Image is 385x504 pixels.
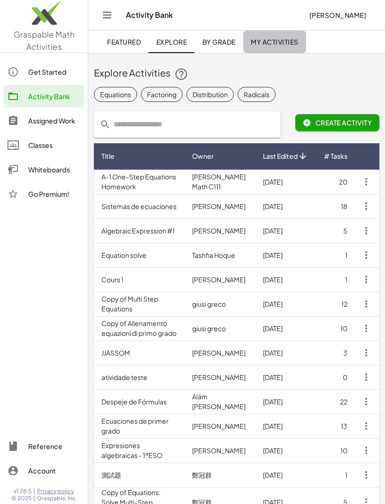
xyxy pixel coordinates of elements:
[94,218,185,243] td: Algebraic Expression #1
[316,341,355,365] td: 3
[316,414,355,438] td: 13
[255,316,316,341] td: [DATE]
[185,341,255,365] td: [PERSON_NAME]
[185,316,255,341] td: giusi greco
[255,267,316,292] td: [DATE]
[28,66,80,78] div: Get Started
[28,441,80,452] div: Reference
[192,151,214,161] span: Owner
[94,66,379,81] div: Explore Activities
[255,341,316,365] td: [DATE]
[185,267,255,292] td: [PERSON_NAME]
[263,151,298,161] span: Last Edited
[185,218,255,243] td: [PERSON_NAME]
[107,38,141,46] span: Featured
[185,365,255,389] td: [PERSON_NAME]
[301,7,374,23] button: [PERSON_NAME]
[14,488,31,495] span: v1.28.5
[94,194,185,218] td: Sistemas de ecuaciones
[255,243,316,267] td: [DATE]
[316,438,355,463] td: 10
[303,118,372,127] span: Create Activity
[185,243,255,267] td: Tashfia Hoque
[28,91,80,102] div: Activity Bank
[4,85,84,108] a: Activity Bank
[309,11,366,19] span: [PERSON_NAME]
[94,292,185,316] td: Copy of Multi Step Equations
[100,90,131,100] div: Equations
[94,267,185,292] td: Cours 1
[244,90,269,100] div: Radicals
[316,292,355,316] td: 12
[185,292,255,316] td: giusi greco
[255,438,316,463] td: [DATE]
[185,438,255,463] td: [PERSON_NAME]
[316,463,355,487] td: 1
[316,243,355,267] td: 1
[185,194,255,218] td: [PERSON_NAME]
[255,389,316,414] td: [DATE]
[28,164,80,175] div: Whiteboards
[28,140,80,151] div: Classes
[185,389,255,414] td: Alám [PERSON_NAME]
[156,38,187,46] span: Explore
[4,435,84,457] a: Reference
[185,463,255,487] td: 鄭冠群
[11,495,31,502] span: © 2025
[255,292,316,316] td: [DATE]
[94,243,185,267] td: Equation solve
[100,8,115,23] button: Toggle navigation
[316,365,355,389] td: 0
[255,194,316,218] td: [DATE]
[33,495,35,502] span: |
[316,170,355,194] td: 20
[316,389,355,414] td: 22
[94,414,185,438] td: Ecuaciones de primer grado
[37,495,77,502] span: Graspable, Inc.
[94,365,185,389] td: atividade teste
[37,488,77,495] a: Privacy policy
[94,341,185,365] td: JJASSOM
[255,365,316,389] td: [DATE]
[28,115,80,126] div: Assigned Work
[324,151,347,161] span: # Tasks
[255,170,316,194] td: [DATE]
[33,488,35,495] span: |
[147,90,177,100] div: Factoring
[94,170,185,194] td: A-1 One-Step Equations Homework
[4,61,84,83] a: Get Started
[316,316,355,341] td: 10
[94,316,185,341] td: Copy of Allenamento equazioni di primo grado
[316,267,355,292] td: 1
[4,459,84,482] a: Account
[185,414,255,438] td: [PERSON_NAME]
[28,188,80,200] div: Go Premium!
[100,119,111,130] i: prepended action
[316,194,355,218] td: 18
[4,109,84,132] a: Assigned Work
[202,38,235,46] span: By Grade
[94,389,185,414] td: Despeje de Fórmulas
[4,158,84,181] a: Whiteboards
[101,151,115,161] span: Title
[255,218,316,243] td: [DATE]
[251,38,299,46] span: My Activities
[14,29,75,52] span: Graspable Math Activities
[316,218,355,243] td: 5
[4,134,84,156] a: Classes
[94,438,185,463] td: Expresiones algebraicas - 1ºESO
[255,463,316,487] td: [DATE]
[192,90,228,100] div: Distribution
[94,463,185,487] td: 測試題
[295,114,379,131] button: Create Activity
[28,465,80,476] div: Account
[185,170,255,194] td: [PERSON_NAME] Math C111
[255,414,316,438] td: [DATE]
